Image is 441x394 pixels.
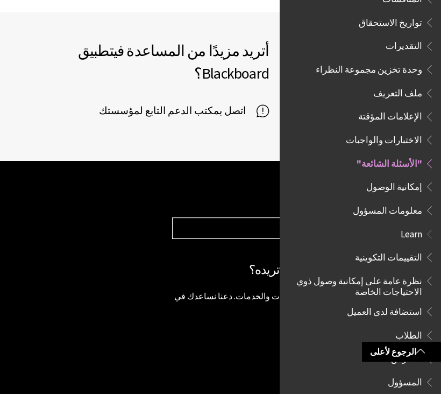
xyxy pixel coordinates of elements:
[358,108,422,122] span: الإعلامات المؤقتة
[388,373,422,388] span: المسؤول
[357,154,422,169] span: "الأسئلة الشائعة"
[355,248,422,263] span: التقييمات التكوينية
[172,188,430,207] h2: مساعدة منتجات Blackboard
[366,178,422,192] span: إمكانية الوصول
[78,41,269,83] span: تطبيق Blackboard
[99,103,257,119] span: اتصل بمكتب الدعم التابع لمؤسستك
[395,326,422,341] span: الطلاب
[346,131,422,145] span: الاختبارات والواجبات
[359,13,422,28] span: تواريخ الاستحقاق
[362,342,441,362] a: الرجوع لأعلى
[99,103,269,119] a: اتصل بمكتب الدعم التابع لمؤسستك
[172,261,430,279] h2: ألا يبدو هذا المنتج مثل المنتج الذي تريده؟
[11,39,269,85] h2: أتريد مزيدًا من المساعدة في ؟
[373,84,422,99] span: ملف التعريف
[316,60,422,75] span: وحدة تخزين مجموعة النظراء
[293,272,422,297] span: نظرة عامة على إمكانية وصول ذوي الاحتياجات الخاصة
[172,290,430,314] p: تتميز Blackboard بامتلاكها للعديد من المنتجات والخدمات. دعنا نساعدك في العثور على المعلومات التي ...
[347,302,422,317] span: استضافة لدى العميل
[386,37,422,52] span: التقديرات
[391,350,422,364] span: المدرّس
[353,201,422,216] span: معلومات المسؤول
[401,225,422,240] span: Learn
